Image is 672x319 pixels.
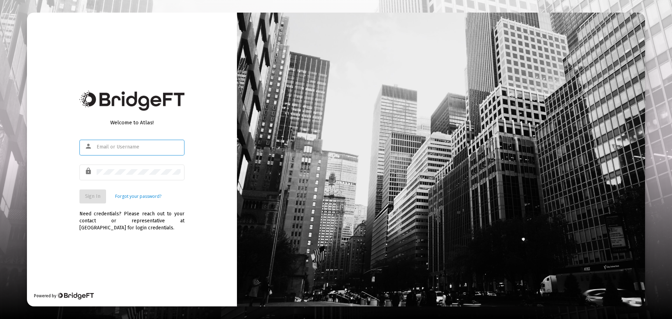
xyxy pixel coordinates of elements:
img: Bridge Financial Technology Logo [57,292,94,299]
input: Email or Username [97,144,181,150]
button: Sign In [79,189,106,203]
img: Bridge Financial Technology Logo [79,91,184,111]
mat-icon: lock [85,167,93,175]
div: Welcome to Atlas! [79,119,184,126]
div: Need credentials? Please reach out to your contact or representative at [GEOGRAPHIC_DATA] for log... [79,203,184,231]
div: Powered by [34,292,94,299]
span: Sign In [85,193,100,199]
mat-icon: person [85,142,93,151]
a: Forgot your password? [115,193,161,200]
